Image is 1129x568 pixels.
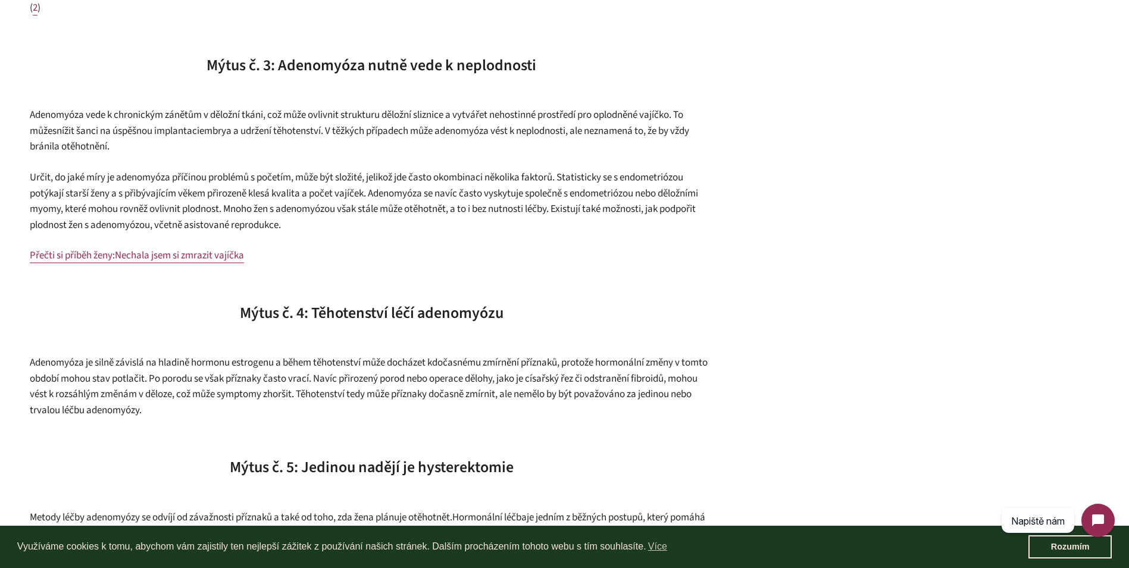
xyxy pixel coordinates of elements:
span: embrya a udržení těhotenství. V těžkých případech může adenomyóza vést k neplodnosti, ale nezname... [30,124,689,154]
span: Mýtus č. 3: Adenomyóza nutně vede k neplodnosti [207,54,536,76]
span: kombinaci několika faktorů [439,170,552,185]
a: 2 [33,1,37,15]
span: Mýtus č. 5: Jedinou nadějí je hysterektomie [230,456,514,478]
span: . Statisticky se s endometriózou potýkají starší ženy a s přibývajícím věkem přirozeně klesá kval... [30,170,698,232]
span: , protože hormonální změny v tomto období mohou stav potlačit. Po porodu se však příznaky často v... [30,355,708,417]
span: snížit šanci na úspěšnou implantaci [52,124,199,138]
span: Přečti si příběh ženy: [30,248,115,263]
span: dočasnému zmírnění příznaků [432,355,557,370]
span: Hormonální léčba [452,510,527,525]
span: Mýtus č. 4: Těhotenství léčí adenomyózu [240,302,503,324]
a: learn more about cookies [646,538,669,555]
span: Metody léčby adenomyózy se odvíjí od závažnosti příznaků a také od toho, zda žena plánuje otěhotnět. [30,510,452,525]
a: dismiss cookie message [1028,535,1112,559]
span: Určit, do jaké míry je adenomyóza příčinou problémů s početím, může být složité, jelikož jde často o [30,170,439,185]
span: Využíváme cookies k tomu, abychom vám zajistily ten nejlepší zážitek z používání našich stránek. ... [17,538,1028,555]
span: Nechala jsem si zmrazit vajíčka [115,248,244,263]
a: Přečti si příběh ženy:Nechala jsem si zmrazit vajíčka [30,248,244,263]
span: ) [37,1,40,15]
span: Adenomyóza vede k chronickým zánětům v děložní tkáni, což může ovlivnit strukturu děložní sliznic... [30,108,683,138]
span: Adenomyóza je silně závislá na hladině hormonu estrogenu a během těhotenství může docházet k [30,355,432,370]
